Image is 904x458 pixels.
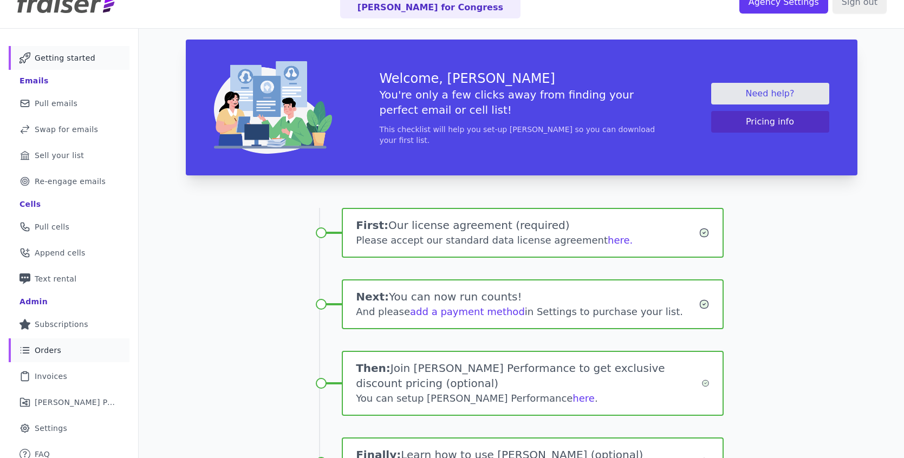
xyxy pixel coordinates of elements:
[9,91,129,115] a: Pull emails
[380,70,664,87] h3: Welcome, [PERSON_NAME]
[573,392,595,404] a: here
[35,124,98,135] span: Swap for emails
[356,362,391,375] span: Then:
[356,219,388,232] span: First:
[356,391,701,406] div: You can setup [PERSON_NAME] Performance .
[19,75,49,86] div: Emails
[19,296,48,307] div: Admin
[9,416,129,440] a: Settings
[9,143,129,167] a: Sell your list
[35,221,69,232] span: Pull cells
[35,273,77,284] span: Text rental
[9,46,129,70] a: Getting started
[9,117,129,141] a: Swap for emails
[356,304,699,319] div: And please in Settings to purchase your list.
[35,176,106,187] span: Re-engage emails
[380,124,664,146] p: This checklist will help you set-up [PERSON_NAME] so you can download your first list.
[711,83,829,104] a: Need help?
[380,87,664,117] h5: You're only a few clicks away from finding your perfect email or cell list!
[9,215,129,239] a: Pull cells
[711,111,829,133] button: Pricing info
[9,338,129,362] a: Orders
[356,233,699,248] div: Please accept our standard data license agreement
[9,169,129,193] a: Re-engage emails
[214,61,332,154] img: img
[9,241,129,265] a: Append cells
[9,364,129,388] a: Invoices
[410,306,525,317] a: add a payment method
[35,397,116,408] span: [PERSON_NAME] Performance
[35,247,86,258] span: Append cells
[35,423,67,434] span: Settings
[356,289,699,304] h1: You can now run counts!
[19,199,41,210] div: Cells
[35,371,67,382] span: Invoices
[9,312,129,336] a: Subscriptions
[357,1,503,14] p: [PERSON_NAME] for Congress
[35,319,88,330] span: Subscriptions
[9,267,129,291] a: Text rental
[35,150,84,161] span: Sell your list
[356,290,389,303] span: Next:
[356,218,699,233] h1: Our license agreement (required)
[356,361,701,391] h1: Join [PERSON_NAME] Performance to get exclusive discount pricing (optional)
[35,53,95,63] span: Getting started
[35,345,61,356] span: Orders
[35,98,77,109] span: Pull emails
[9,390,129,414] a: [PERSON_NAME] Performance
